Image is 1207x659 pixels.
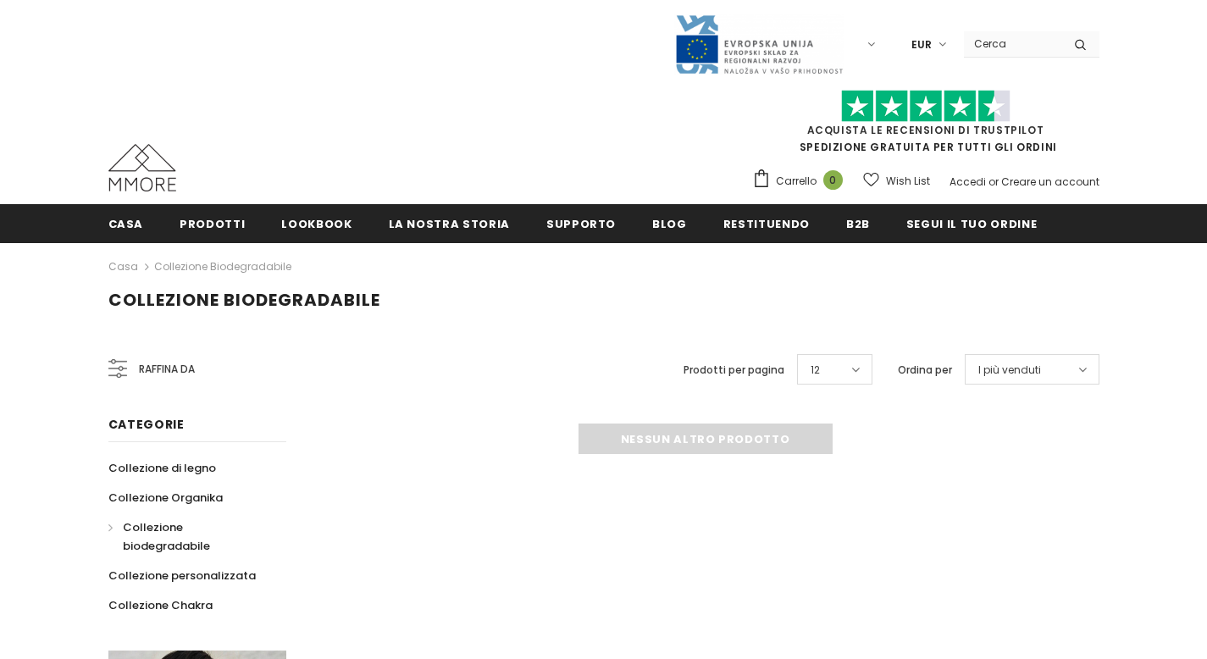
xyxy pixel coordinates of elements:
span: Collezione di legno [108,460,216,476]
span: La nostra storia [389,216,510,232]
a: Collezione Chakra [108,590,213,620]
span: I più venduti [978,362,1041,379]
span: 0 [823,170,843,190]
a: B2B [846,204,870,242]
a: Carrello 0 [752,169,851,194]
span: Collezione Chakra [108,597,213,613]
span: B2B [846,216,870,232]
span: Collezione biodegradabile [123,519,210,554]
a: Casa [108,204,144,242]
label: Prodotti per pagina [684,362,784,379]
span: Restituendo [723,216,810,232]
a: Collezione di legno [108,453,216,483]
a: Creare un account [1001,174,1099,189]
span: Casa [108,216,144,232]
a: Lookbook [281,204,352,242]
span: or [988,174,999,189]
span: 12 [811,362,820,379]
a: Wish List [863,166,930,196]
span: Lookbook [281,216,352,232]
span: EUR [911,36,932,53]
span: Prodotti [180,216,245,232]
a: La nostra storia [389,204,510,242]
img: Javni Razpis [674,14,844,75]
a: Segui il tuo ordine [906,204,1037,242]
img: Casi MMORE [108,144,176,191]
span: SPEDIZIONE GRATUITA PER TUTTI GLI ORDINI [752,97,1099,154]
a: Accedi [950,174,986,189]
span: Blog [652,216,687,232]
a: Collezione biodegradabile [108,512,268,561]
a: Acquista le recensioni di TrustPilot [807,123,1044,137]
a: Blog [652,204,687,242]
span: Segui il tuo ordine [906,216,1037,232]
span: Collezione Organika [108,490,223,506]
a: Javni Razpis [674,36,844,51]
span: Categorie [108,416,185,433]
span: Collezione biodegradabile [108,288,380,312]
span: Collezione personalizzata [108,568,256,584]
a: supporto [546,204,616,242]
input: Search Site [964,31,1061,56]
a: Collezione Organika [108,483,223,512]
span: Wish List [886,173,930,190]
a: Collezione biodegradabile [154,259,291,274]
a: Collezione personalizzata [108,561,256,590]
span: Carrello [776,173,817,190]
span: Raffina da [139,360,195,379]
label: Ordina per [898,362,952,379]
img: Fidati di Pilot Stars [841,90,1010,123]
a: Restituendo [723,204,810,242]
a: Casa [108,257,138,277]
span: supporto [546,216,616,232]
a: Prodotti [180,204,245,242]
